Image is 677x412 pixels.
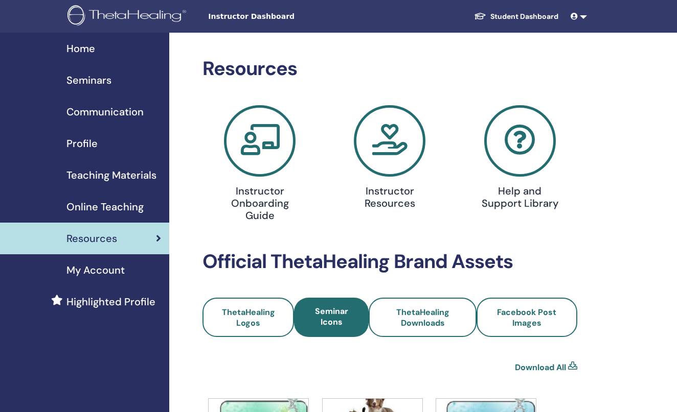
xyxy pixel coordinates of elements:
span: Teaching Materials [66,167,156,183]
a: Help and Support Library [461,105,579,213]
h2: Official ThetaHealing Brand Assets [202,250,577,274]
span: Resources [66,231,117,246]
span: Facebook Post Images [497,307,556,328]
span: ThetaHealing Logos [222,307,275,328]
span: Instructor Dashboard [208,11,362,22]
a: Instructor Resources [331,105,448,213]
a: ThetaHealing Logos [202,298,294,337]
h4: Instructor Resources [349,185,431,209]
span: Highlighted Profile [66,294,155,309]
a: Seminar Icons [294,298,369,337]
img: graduation-cap-white.svg [474,12,486,20]
h2: Resources [202,57,577,81]
span: Profile [66,136,98,151]
a: Download All [515,361,566,374]
span: Seminar Icons [315,306,348,327]
img: logo.png [67,5,190,28]
span: My Account [66,262,125,278]
h4: Instructor Onboarding Guide [219,185,301,222]
span: Seminars [66,72,111,88]
h4: Help and Support Library [479,185,561,209]
span: Home [66,41,95,56]
a: Instructor Onboarding Guide [201,105,319,226]
a: ThetaHealing Downloads [369,298,477,337]
a: Facebook Post Images [477,298,577,337]
span: Communication [66,104,144,119]
a: Student Dashboard [466,7,567,26]
span: ThetaHealing Downloads [396,307,449,328]
span: Online Teaching [66,199,144,214]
